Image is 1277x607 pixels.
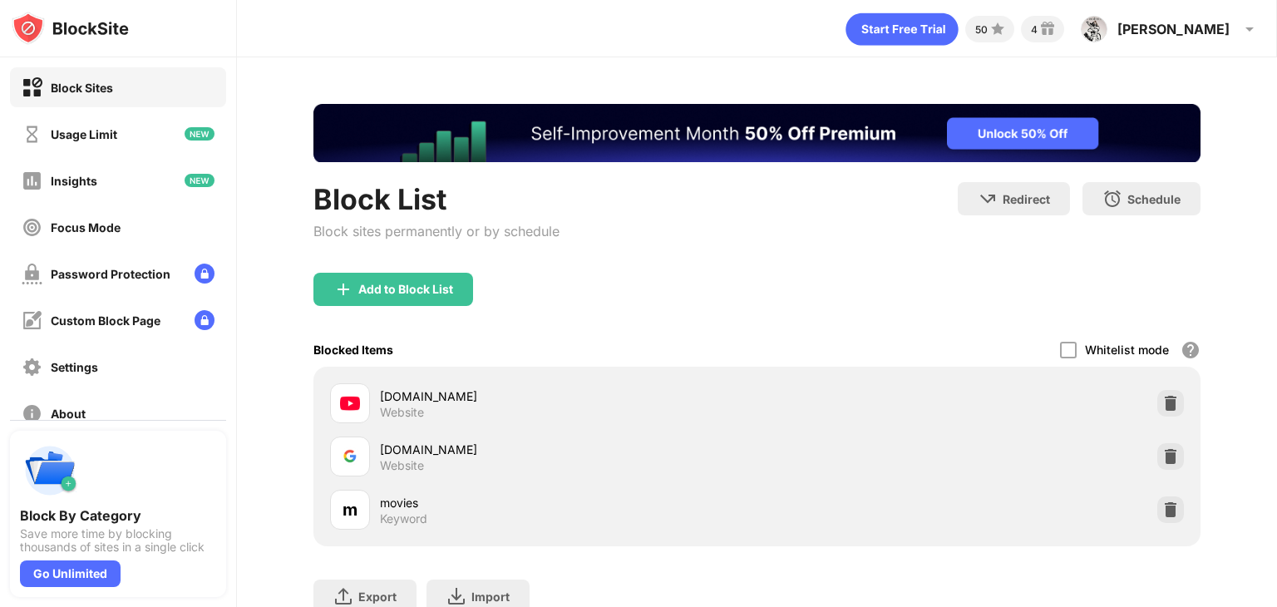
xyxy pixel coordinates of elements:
img: settings-off.svg [22,357,42,378]
div: Settings [51,360,98,374]
div: Save more time by blocking thousands of sites in a single click [20,527,216,554]
img: ACg8ocINDlBV8PTnMKlEDBdgxxEltt3F59P-z9rwVGjamF-3sM-yFQrO=s96-c [1081,16,1107,42]
img: points-small.svg [988,19,1008,39]
img: password-protection-off.svg [22,264,42,284]
div: Add to Block List [358,283,453,296]
div: Go Unlimited [20,560,121,587]
div: m [343,497,357,522]
div: Password Protection [51,267,170,281]
div: Focus Mode [51,220,121,234]
img: time-usage-off.svg [22,124,42,145]
img: focus-off.svg [22,217,42,238]
img: lock-menu.svg [195,264,214,284]
img: about-off.svg [22,403,42,424]
div: Block sites permanently or by schedule [313,223,560,239]
div: Whitelist mode [1085,343,1169,357]
div: [DOMAIN_NAME] [380,441,757,458]
div: Custom Block Page [51,313,160,328]
img: lock-menu.svg [195,310,214,330]
div: Insights [51,174,97,188]
img: push-categories.svg [20,441,80,501]
div: 4 [1031,23,1038,36]
img: new-icon.svg [185,127,214,141]
div: Redirect [1003,192,1050,206]
div: Website [380,405,424,420]
div: Blocked Items [313,343,393,357]
div: movies [380,494,757,511]
div: 50 [975,23,988,36]
img: logo-blocksite.svg [12,12,129,45]
div: Website [380,458,424,473]
img: block-on.svg [22,77,42,98]
div: About [51,407,86,421]
img: favicons [340,447,360,466]
div: [DOMAIN_NAME] [380,387,757,405]
div: Export [358,590,397,604]
div: Block Sites [51,81,113,95]
div: Import [471,590,510,604]
div: Schedule [1127,192,1181,206]
img: reward-small.svg [1038,19,1058,39]
div: Usage Limit [51,127,117,141]
div: Block By Category [20,507,216,524]
iframe: Banner [313,104,1201,162]
div: Block List [313,182,560,216]
div: [PERSON_NAME] [1117,21,1230,37]
div: animation [846,12,959,46]
img: favicons [340,393,360,413]
div: Keyword [380,511,427,526]
img: new-icon.svg [185,174,214,187]
img: customize-block-page-off.svg [22,310,42,331]
img: insights-off.svg [22,170,42,191]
